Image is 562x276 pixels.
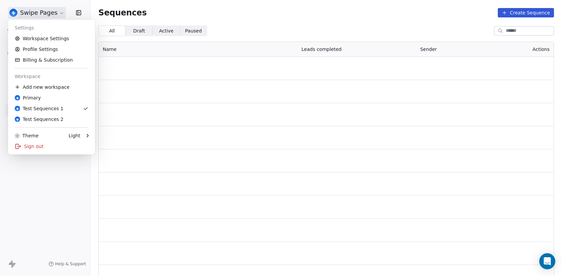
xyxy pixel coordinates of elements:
[15,94,41,101] div: Primary
[11,44,92,55] a: Profile Settings
[11,55,92,65] a: Billing & Subscription
[15,132,38,139] div: Theme
[11,22,92,33] div: Settings
[15,95,20,100] img: user_01J93QE9VH11XXZQZDP4TWZEES.jpg
[15,117,20,122] img: user_01J93QE9VH11XXZQZDP4TWZEES.jpg
[15,116,64,123] div: Test Sequences 2
[11,141,92,152] div: Sign out
[15,105,64,112] div: Test Sequences 1
[15,106,20,111] img: user_01J93QE9VH11XXZQZDP4TWZEES.jpg
[69,132,80,139] div: Light
[11,33,92,44] a: Workspace Settings
[11,82,92,92] div: Add new workspace
[11,71,92,82] div: Workspace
